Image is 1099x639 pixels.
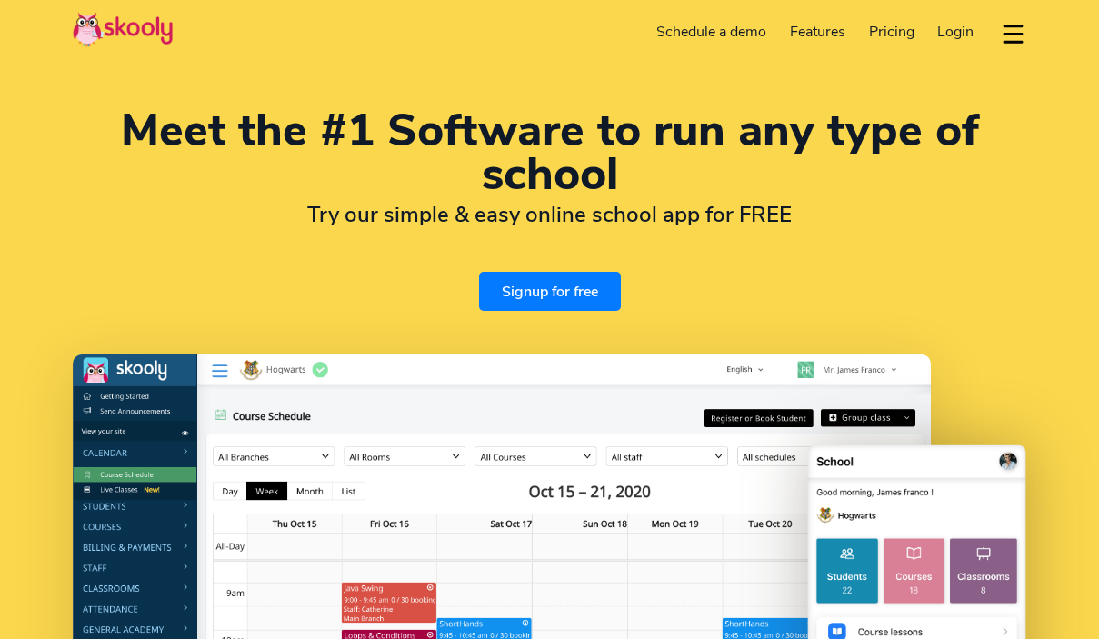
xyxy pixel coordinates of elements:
[857,17,926,46] a: Pricing
[73,12,173,47] img: Skooly
[479,272,621,311] a: Signup for free
[869,22,914,42] span: Pricing
[778,17,857,46] a: Features
[925,17,985,46] a: Login
[645,17,779,46] a: Schedule a demo
[73,109,1026,196] h1: Meet the #1 Software to run any type of school
[73,201,1026,228] h2: Try our simple & easy online school app for FREE
[937,22,974,42] span: Login
[1000,13,1026,55] button: dropdown menu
